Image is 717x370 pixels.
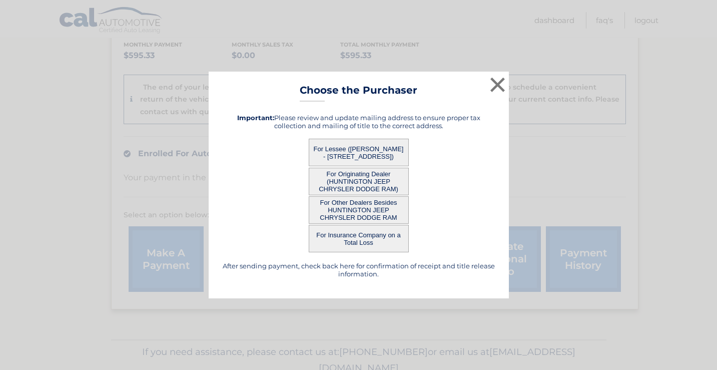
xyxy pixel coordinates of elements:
button: For Originating Dealer (HUNTINGTON JEEP CHRYSLER DODGE RAM) [309,168,409,195]
h5: Please review and update mailing address to ensure proper tax collection and mailing of title to ... [221,114,496,130]
button: For Other Dealers Besides HUNTINGTON JEEP CHRYSLER DODGE RAM [309,196,409,224]
h3: Choose the Purchaser [300,84,417,102]
strong: Important: [237,114,274,122]
button: × [488,75,508,95]
h5: After sending payment, check back here for confirmation of receipt and title release information. [221,262,496,278]
button: For Lessee ([PERSON_NAME] - [STREET_ADDRESS]) [309,139,409,166]
button: For Insurance Company on a Total Loss [309,225,409,252]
